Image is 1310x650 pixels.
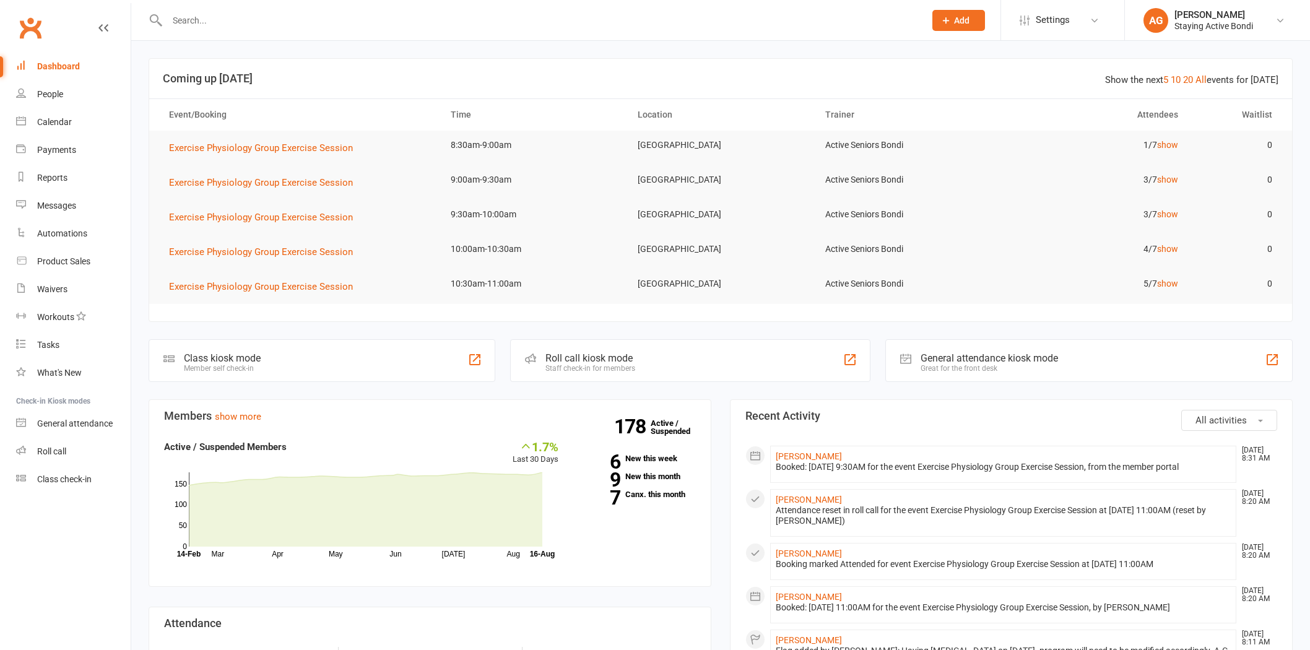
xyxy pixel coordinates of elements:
[921,352,1058,364] div: General attendance kiosk mode
[37,117,72,127] div: Calendar
[184,364,261,373] div: Member self check-in
[164,617,696,630] h3: Attendance
[16,53,131,80] a: Dashboard
[169,175,362,190] button: Exercise Physiology Group Exercise Session
[1181,410,1277,431] button: All activities
[1189,99,1283,131] th: Waitlist
[37,228,87,238] div: Automations
[1002,99,1189,131] th: Attendees
[1189,235,1283,264] td: 0
[1157,279,1178,288] a: show
[440,200,627,229] td: 9:30am-10:00am
[37,312,74,322] div: Workouts
[169,210,362,225] button: Exercise Physiology Group Exercise Session
[37,368,82,378] div: What's New
[1171,74,1181,85] a: 10
[814,131,1002,160] td: Active Seniors Bondi
[1036,6,1070,34] span: Settings
[37,474,92,484] div: Class check-in
[776,495,842,505] a: [PERSON_NAME]
[16,466,131,493] a: Class kiosk mode
[614,417,651,436] strong: 178
[577,488,620,507] strong: 7
[440,99,627,131] th: Time
[545,364,635,373] div: Staff check-in for members
[814,200,1002,229] td: Active Seniors Bondi
[1183,74,1193,85] a: 20
[37,61,80,71] div: Dashboard
[16,108,131,136] a: Calendar
[776,635,842,645] a: [PERSON_NAME]
[16,192,131,220] a: Messages
[169,212,353,223] span: Exercise Physiology Group Exercise Session
[16,438,131,466] a: Roll call
[1236,446,1277,462] time: [DATE] 8:31 AM
[577,472,696,480] a: 9New this month
[169,279,362,294] button: Exercise Physiology Group Exercise Session
[954,15,969,25] span: Add
[1236,544,1277,560] time: [DATE] 8:20 AM
[169,281,353,292] span: Exercise Physiology Group Exercise Session
[776,505,1231,526] div: Attendance reset in roll call for the event Exercise Physiology Group Exercise Session at [DATE] ...
[1236,587,1277,603] time: [DATE] 8:20 AM
[440,235,627,264] td: 10:00am-10:30am
[440,165,627,194] td: 9:00am-9:30am
[440,269,627,298] td: 10:30am-11:00am
[776,548,842,558] a: [PERSON_NAME]
[215,411,261,422] a: show more
[15,12,46,43] a: Clubworx
[16,248,131,275] a: Product Sales
[745,410,1277,422] h3: Recent Activity
[16,136,131,164] a: Payments
[1002,165,1189,194] td: 3/7
[37,201,76,210] div: Messages
[627,131,814,160] td: [GEOGRAPHIC_DATA]
[1236,630,1277,646] time: [DATE] 8:11 AM
[37,256,90,266] div: Product Sales
[37,418,113,428] div: General attendance
[627,235,814,264] td: [GEOGRAPHIC_DATA]
[1157,209,1178,219] a: show
[776,592,842,602] a: [PERSON_NAME]
[1002,200,1189,229] td: 3/7
[627,165,814,194] td: [GEOGRAPHIC_DATA]
[513,440,558,453] div: 1.7%
[164,441,287,453] strong: Active / Suspended Members
[1195,415,1247,426] span: All activities
[169,142,353,154] span: Exercise Physiology Group Exercise Session
[1174,20,1253,32] div: Staying Active Bondi
[814,235,1002,264] td: Active Seniors Bondi
[627,200,814,229] td: [GEOGRAPHIC_DATA]
[1157,175,1178,184] a: show
[577,470,620,489] strong: 9
[169,177,353,188] span: Exercise Physiology Group Exercise Session
[163,12,916,29] input: Search...
[37,284,67,294] div: Waivers
[1143,8,1168,33] div: AG
[577,453,620,471] strong: 6
[440,131,627,160] td: 8:30am-9:00am
[1236,490,1277,506] time: [DATE] 8:20 AM
[184,352,261,364] div: Class kiosk mode
[1002,235,1189,264] td: 4/7
[1002,269,1189,298] td: 5/7
[16,164,131,192] a: Reports
[814,99,1002,131] th: Trainer
[37,145,76,155] div: Payments
[776,451,842,461] a: [PERSON_NAME]
[921,364,1058,373] div: Great for the front desk
[37,89,63,99] div: People
[1105,72,1278,87] div: Show the next events for [DATE]
[1189,200,1283,229] td: 0
[627,269,814,298] td: [GEOGRAPHIC_DATA]
[37,446,66,456] div: Roll call
[16,331,131,359] a: Tasks
[814,165,1002,194] td: Active Seniors Bondi
[1189,269,1283,298] td: 0
[1157,140,1178,150] a: show
[577,454,696,462] a: 6New this week
[16,275,131,303] a: Waivers
[627,99,814,131] th: Location
[1002,131,1189,160] td: 1/7
[513,440,558,466] div: Last 30 Days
